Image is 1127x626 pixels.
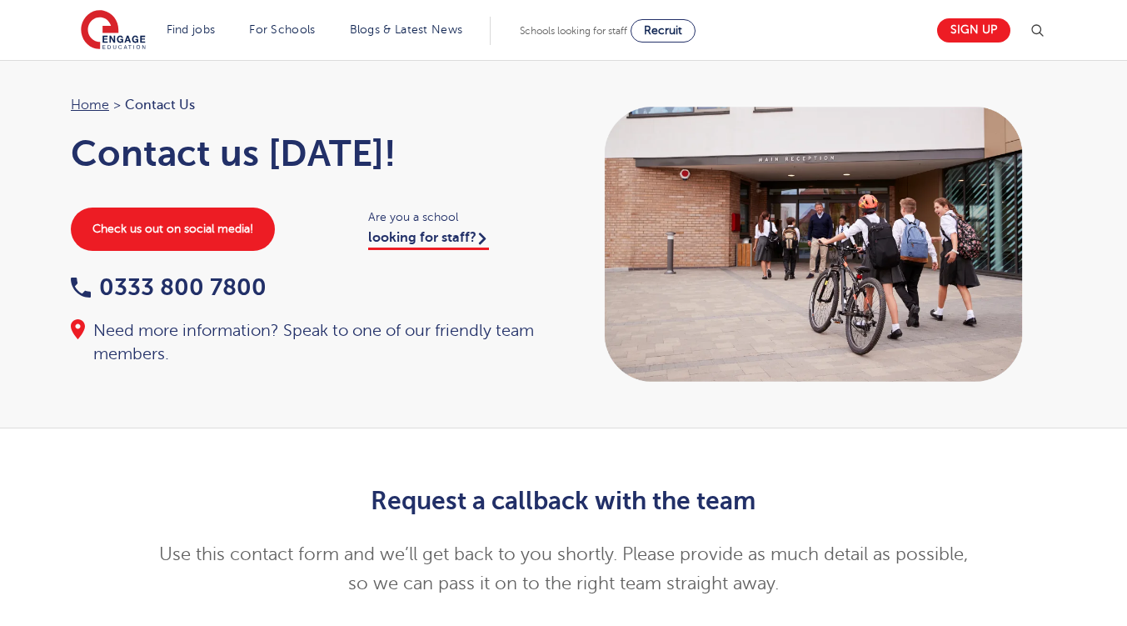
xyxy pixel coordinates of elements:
[167,23,216,36] a: Find jobs
[125,94,195,116] span: Contact Us
[368,208,547,227] span: Are you a school
[159,544,968,593] span: Use this contact form and we’ll get back to you shortly. Please provide as much detail as possibl...
[937,18,1010,43] a: Sign up
[81,10,146,52] img: Engage Education
[520,25,627,37] span: Schools looking for staff
[71,274,267,300] a: 0333 800 7800
[155,487,972,515] h2: Request a callback with the team
[71,208,275,251] a: Check us out on social media!
[71,98,109,113] a: Home
[71,94,547,116] nav: breadcrumb
[631,19,696,43] a: Recruit
[71,319,547,366] div: Need more information? Speak to one of our friendly team members.
[350,23,463,36] a: Blogs & Latest News
[113,98,121,113] span: >
[368,230,489,250] a: looking for staff?
[71,133,547,174] h1: Contact us [DATE]!
[249,23,315,36] a: For Schools
[644,24,682,37] span: Recruit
